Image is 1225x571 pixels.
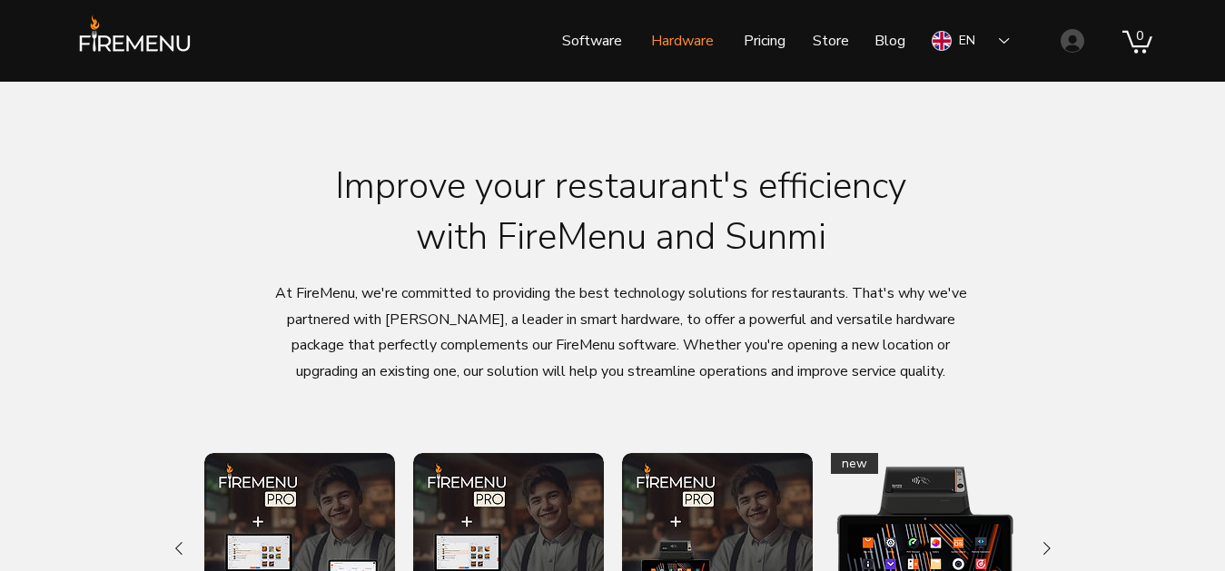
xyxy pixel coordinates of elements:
[727,18,799,64] a: Pricing
[635,18,727,64] a: Hardware
[831,453,878,475] div: new
[959,32,975,50] div: EN
[735,18,795,64] p: Pricing
[548,18,635,64] a: Software
[406,18,919,64] nav: Site
[865,18,914,64] p: Blog
[275,283,967,381] span: At FireMenu, we're committed to providing the best technology solutions for restaurants. That's w...
[73,14,197,66] img: FireMenu logo
[919,20,1022,62] div: Language Selector: English
[1036,537,1058,559] button: Next Product
[1136,27,1143,43] text: 0
[804,18,858,64] p: Store
[1140,486,1225,571] iframe: Wix Chat
[335,162,906,261] span: Improve your restaurant's efficiency with FireMenu and Sunmi
[1122,28,1152,54] a: Cart with 0 items
[799,18,861,64] a: Store
[168,537,190,559] button: Previous Product
[553,18,631,64] p: Software
[932,31,952,51] img: English
[642,18,723,64] p: Hardware
[861,18,919,64] a: Blog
